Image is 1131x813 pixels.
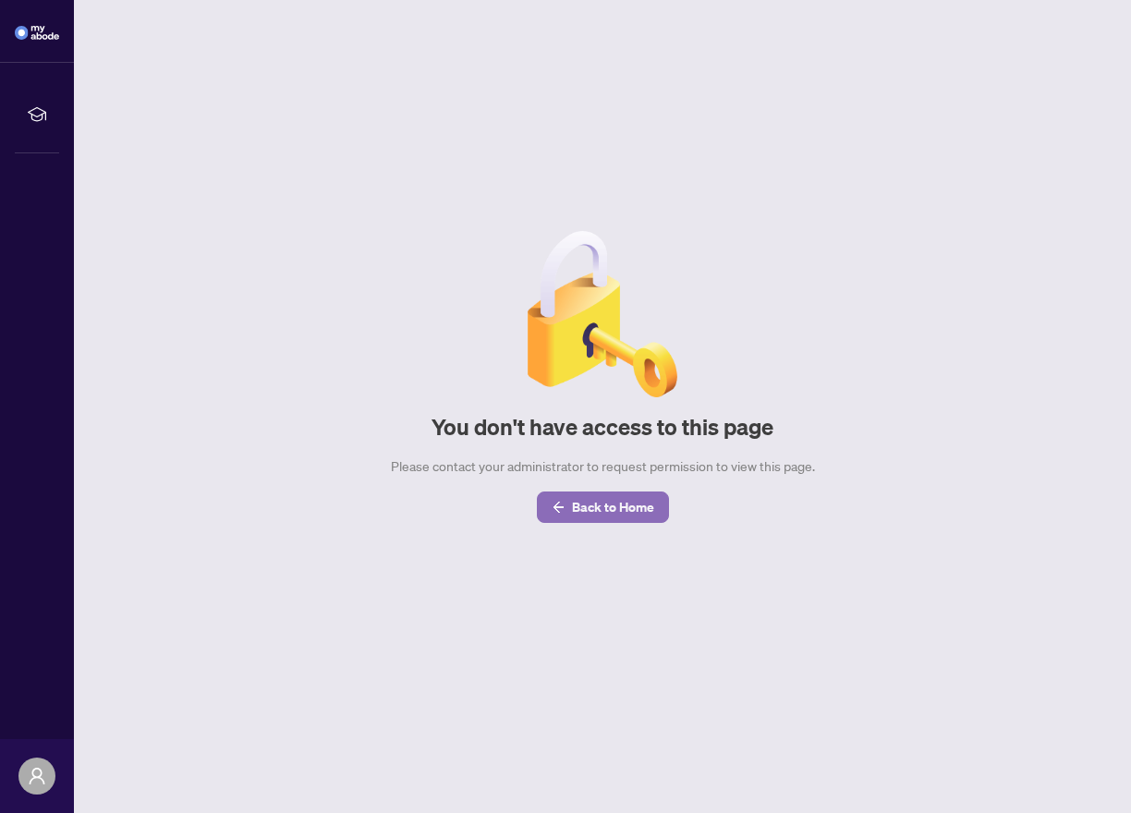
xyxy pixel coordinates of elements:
span: arrow-left [552,501,565,514]
h2: You don't have access to this page [432,412,773,442]
img: logo [15,26,59,40]
span: Back to Home [572,492,654,522]
button: Back to Home [537,491,669,523]
span: user [28,767,46,785]
img: Null State Icon [519,231,686,397]
div: Please contact your administrator to request permission to view this page. [391,456,815,477]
